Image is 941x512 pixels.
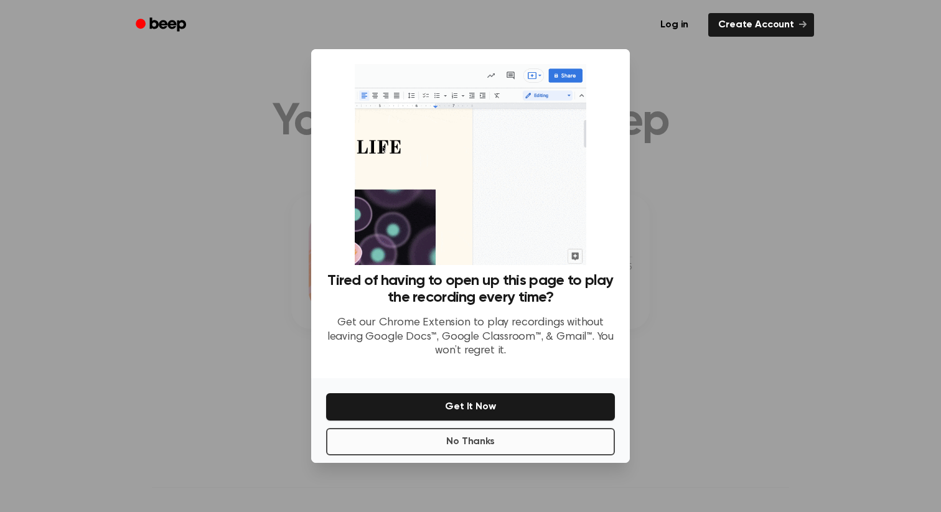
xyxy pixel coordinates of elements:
[355,64,586,265] img: Beep extension in action
[326,272,615,306] h3: Tired of having to open up this page to play the recording every time?
[326,316,615,358] p: Get our Chrome Extension to play recordings without leaving Google Docs™, Google Classroom™, & Gm...
[326,393,615,421] button: Get It Now
[127,13,197,37] a: Beep
[326,428,615,455] button: No Thanks
[648,11,701,39] a: Log in
[708,13,814,37] a: Create Account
